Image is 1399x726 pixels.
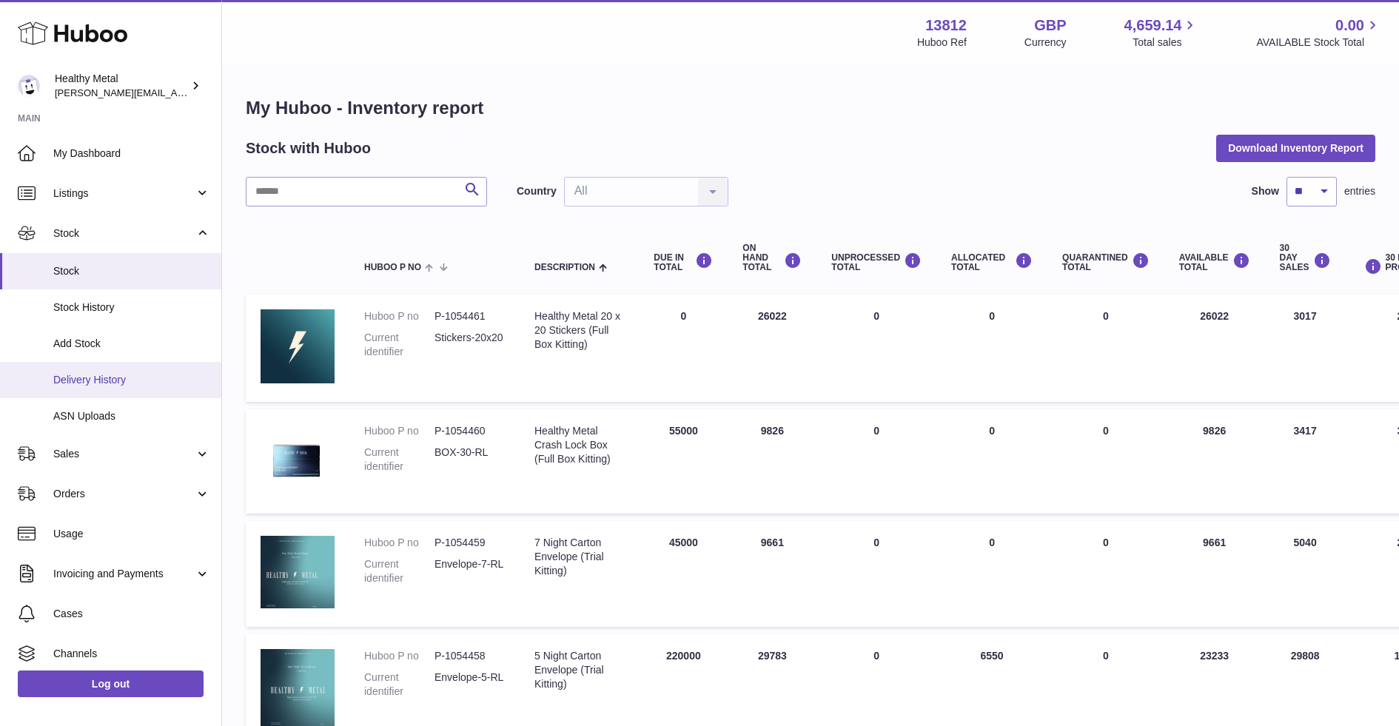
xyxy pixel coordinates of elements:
[534,309,624,352] div: Healthy Metal 20 x 20 Stickers (Full Box Kitting)
[53,647,210,661] span: Channels
[816,521,936,627] td: 0
[1216,135,1375,161] button: Download Inventory Report
[435,536,505,550] dd: P-1054459
[364,331,435,359] dt: Current identifier
[1133,36,1198,50] span: Total sales
[639,409,728,514] td: 55000
[435,446,505,474] dd: BOX-30-RL
[517,184,557,198] label: Country
[435,424,505,438] dd: P-1054460
[639,521,728,627] td: 45000
[534,424,624,466] div: Healthy Metal Crash Lock Box (Full Box Kitting)
[53,447,195,461] span: Sales
[1265,409,1346,514] td: 3417
[1164,521,1265,627] td: 9661
[364,557,435,585] dt: Current identifier
[1179,252,1250,272] div: AVAILABLE Total
[639,295,728,402] td: 0
[1344,184,1375,198] span: entries
[435,649,505,663] dd: P-1054458
[831,252,922,272] div: UNPROCESSED Total
[951,252,1033,272] div: ALLOCATED Total
[246,96,1375,120] h1: My Huboo - Inventory report
[1252,184,1279,198] label: Show
[1280,243,1331,273] div: 30 DAY SALES
[654,252,713,272] div: DUE IN TOTAL
[728,409,816,514] td: 9826
[1024,36,1067,50] div: Currency
[435,557,505,585] dd: Envelope-7-RL
[53,186,195,201] span: Listings
[936,409,1047,514] td: 0
[364,536,435,550] dt: Huboo P no
[435,331,505,359] dd: Stickers-20x20
[728,521,816,627] td: 9661
[816,409,936,514] td: 0
[936,521,1047,627] td: 0
[364,670,435,699] dt: Current identifier
[53,567,195,581] span: Invoicing and Payments
[53,300,210,315] span: Stock History
[1103,310,1109,322] span: 0
[261,309,335,383] img: product image
[18,75,40,97] img: jose@healthy-metal.com
[246,138,371,158] h2: Stock with Huboo
[1103,650,1109,662] span: 0
[1103,425,1109,437] span: 0
[1062,252,1150,272] div: QUARANTINED Total
[816,295,936,402] td: 0
[261,536,335,608] img: product image
[364,309,435,323] dt: Huboo P no
[53,147,210,161] span: My Dashboard
[728,295,816,402] td: 26022
[53,264,210,278] span: Stock
[364,263,421,272] span: Huboo P no
[55,72,188,100] div: Healthy Metal
[1103,537,1109,548] span: 0
[1335,16,1364,36] span: 0.00
[53,337,210,351] span: Add Stock
[1256,16,1381,50] a: 0.00 AVAILABLE Stock Total
[1164,409,1265,514] td: 9826
[364,424,435,438] dt: Huboo P no
[53,487,195,501] span: Orders
[53,226,195,241] span: Stock
[261,424,335,495] img: product image
[1124,16,1182,36] span: 4,659.14
[936,295,1047,402] td: 0
[742,243,802,273] div: ON HAND Total
[917,36,967,50] div: Huboo Ref
[1164,295,1265,402] td: 26022
[534,263,595,272] span: Description
[53,607,210,621] span: Cases
[1124,16,1199,50] a: 4,659.14 Total sales
[925,16,967,36] strong: 13812
[53,527,210,541] span: Usage
[364,446,435,474] dt: Current identifier
[53,409,210,423] span: ASN Uploads
[1256,36,1381,50] span: AVAILABLE Stock Total
[364,649,435,663] dt: Huboo P no
[534,536,624,578] div: 7 Night Carton Envelope (Trial Kitting)
[1034,16,1066,36] strong: GBP
[55,87,297,98] span: [PERSON_NAME][EMAIL_ADDRESS][DOMAIN_NAME]
[18,670,204,697] a: Log out
[435,670,505,699] dd: Envelope-5-RL
[435,309,505,323] dd: P-1054461
[53,373,210,387] span: Delivery History
[534,649,624,691] div: 5 Night Carton Envelope (Trial Kitting)
[1265,295,1346,402] td: 3017
[1265,521,1346,627] td: 5040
